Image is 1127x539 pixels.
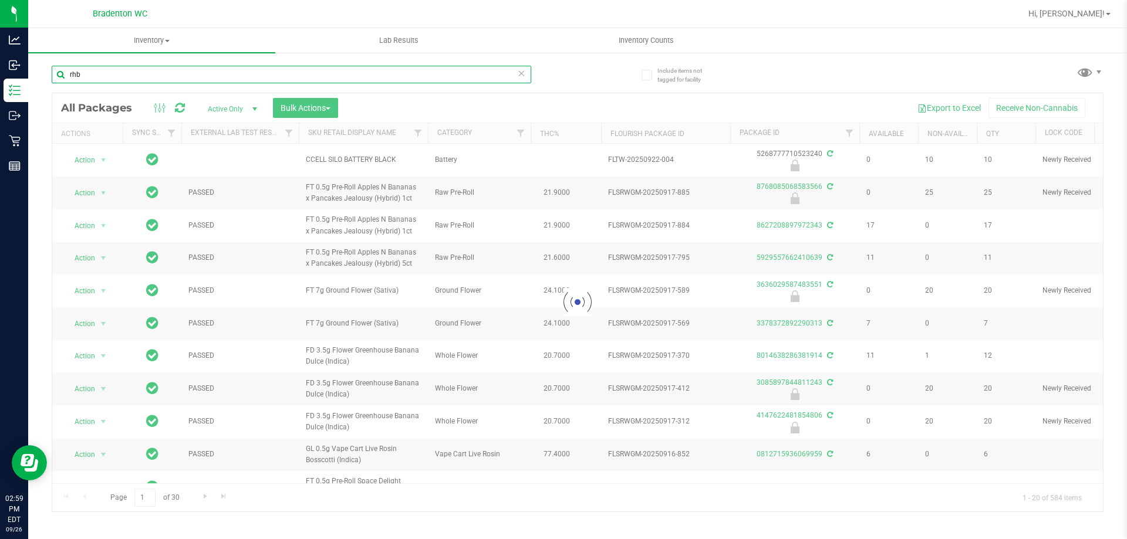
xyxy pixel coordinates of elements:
[603,35,690,46] span: Inventory Counts
[12,445,47,480] iframe: Resource center
[9,110,21,121] inline-svg: Outbound
[5,525,23,534] p: 09/26
[275,28,522,53] a: Lab Results
[93,9,147,19] span: Bradenton WC
[522,28,770,53] a: Inventory Counts
[28,28,275,53] a: Inventory
[52,66,531,83] input: Search Package ID, Item Name, SKU, Lot or Part Number...
[9,34,21,46] inline-svg: Analytics
[9,135,21,147] inline-svg: Retail
[9,59,21,71] inline-svg: Inbound
[657,66,716,84] span: Include items not tagged for facility
[9,84,21,96] inline-svg: Inventory
[517,66,525,81] span: Clear
[28,35,275,46] span: Inventory
[9,160,21,172] inline-svg: Reports
[363,35,434,46] span: Lab Results
[5,493,23,525] p: 02:59 PM EDT
[1028,9,1105,18] span: Hi, [PERSON_NAME]!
